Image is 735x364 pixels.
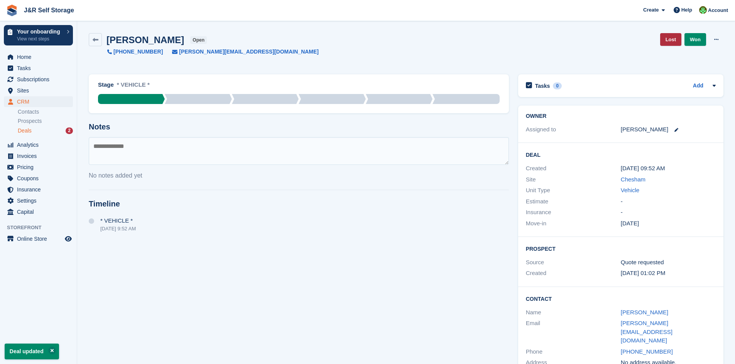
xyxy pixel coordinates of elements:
[526,295,716,302] h2: Contact
[163,48,319,56] a: [PERSON_NAME][EMAIL_ADDRESS][DOMAIN_NAME]
[17,139,63,150] span: Analytics
[98,81,114,89] div: Stage
[117,81,150,94] div: * VEHICLE *
[621,125,668,134] div: [PERSON_NAME]
[17,233,63,244] span: Online Store
[179,48,319,56] span: [PERSON_NAME][EMAIL_ADDRESS][DOMAIN_NAME]
[4,85,73,96] a: menu
[66,127,73,134] div: 2
[526,219,621,228] div: Move-in
[708,7,728,14] span: Account
[526,308,621,317] div: Name
[526,151,716,158] h2: Deal
[621,208,716,217] div: -
[526,164,621,173] div: Created
[526,245,716,252] h2: Prospect
[18,127,32,134] span: Deals
[4,96,73,107] a: menu
[621,269,716,278] div: [DATE] 01:02 PM
[684,33,706,46] a: Won
[4,139,73,150] a: menu
[106,35,184,45] h2: [PERSON_NAME]
[17,35,63,42] p: View next steps
[4,52,73,62] a: menu
[17,29,63,34] p: Your onboarding
[6,5,18,16] img: stora-icon-8386f47178a22dfd0bd8f6a31ec36ba5ce8667c1dd55bd0f319d3a0aa187defe.svg
[17,184,63,195] span: Insurance
[17,173,63,184] span: Coupons
[526,208,621,217] div: Insurance
[17,63,63,74] span: Tasks
[18,117,42,125] span: Prospects
[107,48,163,56] a: [PHONE_NUMBER]
[4,151,73,161] a: menu
[621,187,639,193] a: Vehicle
[526,175,621,184] div: Site
[621,176,645,183] a: Chesham
[681,6,692,14] span: Help
[17,96,63,107] span: CRM
[4,25,73,45] a: Your onboarding View next steps
[553,82,562,89] div: 0
[621,348,673,355] a: [PHONE_NUMBER]
[621,320,672,344] a: [PERSON_NAME][EMAIL_ADDRESS][DOMAIN_NAME]
[17,162,63,173] span: Pricing
[526,258,621,267] div: Source
[89,122,509,131] h2: Notes
[64,234,73,243] a: Preview store
[113,48,163,56] span: [PHONE_NUMBER]
[4,184,73,195] a: menu
[4,233,73,244] a: menu
[526,269,621,278] div: Created
[17,195,63,206] span: Settings
[621,164,716,173] div: [DATE] 09:52 AM
[621,309,668,315] a: [PERSON_NAME]
[4,74,73,85] a: menu
[621,219,716,228] div: [DATE]
[100,218,133,224] span: * VEHICLE *
[693,82,703,91] a: Add
[4,195,73,206] a: menu
[621,197,716,206] div: -
[5,344,59,359] p: Deal updated
[526,347,621,356] div: Phone
[17,151,63,161] span: Invoices
[526,186,621,195] div: Unit Type
[4,162,73,173] a: menu
[4,63,73,74] a: menu
[535,82,550,89] h2: Tasks
[18,127,73,135] a: Deals 2
[89,172,142,179] span: No notes added yet
[7,224,77,231] span: Storefront
[621,258,716,267] div: Quote requested
[699,6,707,14] img: Steve Pollicott
[100,226,136,231] div: [DATE] 9:52 AM
[643,6,659,14] span: Create
[526,113,716,119] h2: Owner
[660,33,681,46] a: Lost
[526,319,621,345] div: Email
[17,52,63,62] span: Home
[18,117,73,125] a: Prospects
[17,74,63,85] span: Subscriptions
[526,125,621,134] div: Assigned to
[4,206,73,217] a: menu
[190,36,207,44] span: open
[21,4,77,17] a: J&R Self Storage
[89,200,509,208] h2: Timeline
[526,197,621,206] div: Estimate
[18,108,73,116] a: Contacts
[17,206,63,217] span: Capital
[17,85,63,96] span: Sites
[4,173,73,184] a: menu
